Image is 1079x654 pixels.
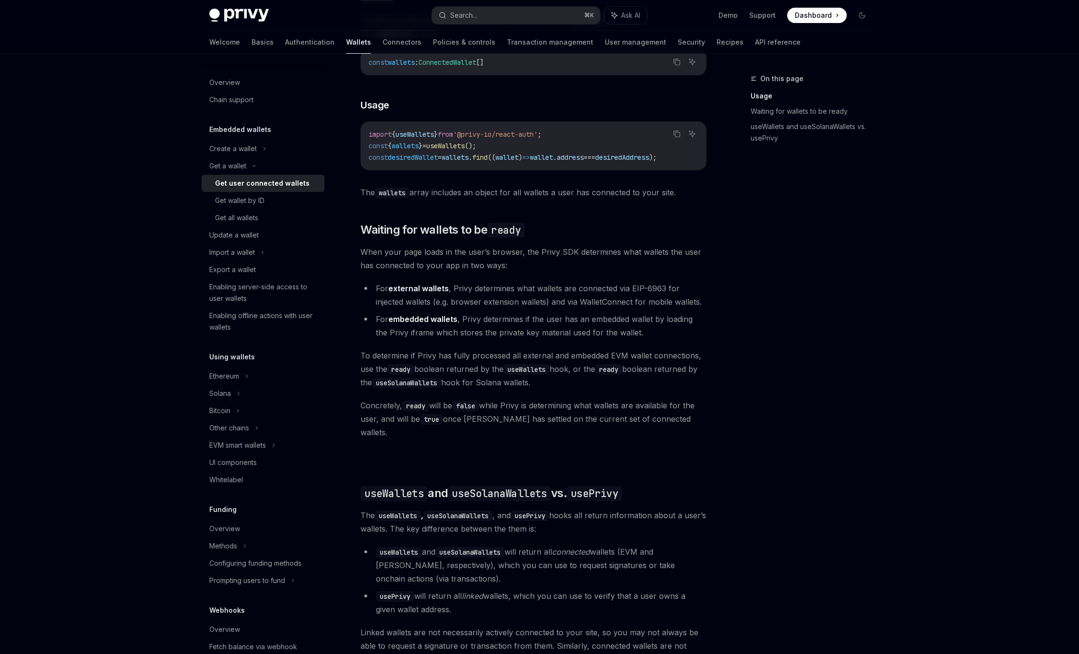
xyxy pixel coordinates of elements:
a: Configuring funding methods [202,555,324,572]
code: useWallets [376,547,422,558]
span: const [369,153,388,162]
button: Toggle dark mode [854,8,870,23]
span: = [422,142,426,150]
span: from [438,130,453,139]
span: Dashboard [795,11,832,20]
a: Enabling server-side access to user wallets [202,278,324,307]
div: Methods [209,540,237,552]
span: Usage [360,98,389,112]
div: Get wallet by ID [215,195,264,206]
span: => [522,153,530,162]
h5: Using wallets [209,351,255,363]
span: . [468,153,472,162]
div: Create a wallet [209,143,257,155]
div: Export a wallet [209,264,256,275]
a: Policies & controls [433,31,495,54]
div: Prompting users to fund [209,575,285,586]
code: useSolanaWallets [423,511,492,521]
span: The array includes an object for all wallets a user has connected to your site. [360,186,707,199]
code: ready [387,364,414,375]
div: Fetch balance via webhook [209,641,297,653]
span: ⌘ K [584,12,594,19]
span: To determine if Privy has fully processed all external and embedded EVM wallet connections, use t... [360,349,707,389]
code: useWallets [504,364,550,375]
a: Security [678,31,705,54]
span: Ask AI [621,11,640,20]
a: Overview [202,74,324,91]
a: Recipes [717,31,743,54]
div: UI components [209,457,257,468]
div: Bitcoin [209,405,230,416]
span: find [472,153,488,162]
span: wallets [388,58,415,67]
div: Overview [209,624,240,635]
span: } [434,130,438,139]
span: The , and hooks all return information about a user’s wallets. The key difference between the the... [360,509,707,535]
span: wallets [442,153,468,162]
a: Support [749,11,776,20]
div: Other chains [209,422,249,434]
div: Enabling offline actions with user wallets [209,310,319,333]
a: Waiting for wallets to be ready [751,104,877,119]
code: useWallets [375,511,421,521]
code: useSolanaWallets [448,486,551,501]
code: ready [402,401,429,411]
span: = [438,153,442,162]
a: Overview [202,621,324,638]
span: const [369,58,388,67]
code: ready [487,223,525,238]
span: . [553,153,557,162]
div: EVM smart wallets [209,440,266,451]
div: Chain support [209,94,253,106]
span: '@privy-io/react-auth' [453,130,538,139]
span: When your page loads in the user’s browser, the Privy SDK determines what wallets the user has co... [360,245,707,272]
a: User management [605,31,666,54]
span: wallet [495,153,518,162]
em: linked [462,591,483,601]
span: : [415,58,419,67]
div: Search... [450,10,477,21]
code: usePrivy [376,591,414,602]
code: ready [595,364,622,375]
strong: embedded wallets [388,314,457,324]
span: (); [465,142,476,150]
code: useWallets [360,486,428,501]
code: true [420,414,443,425]
a: Transaction management [507,31,593,54]
span: === [584,153,595,162]
code: wallets [375,188,409,198]
span: wallets [392,142,419,150]
a: Demo [719,11,738,20]
button: Search...⌘K [432,7,600,24]
a: Dashboard [787,8,847,23]
a: Wallets [346,31,371,54]
strong: , [375,511,492,520]
span: desiredWallet [388,153,438,162]
span: } [419,142,422,150]
code: usePrivy [511,511,549,521]
code: usePrivy [567,486,622,501]
div: Update a wallet [209,229,259,241]
span: Concretely, will be while Privy is determining what wallets are available for the user, and will ... [360,399,707,439]
span: [] [476,58,484,67]
a: Authentication [285,31,335,54]
div: Overview [209,523,240,535]
a: Get user connected wallets [202,175,324,192]
span: ); [649,153,657,162]
span: { [392,130,396,139]
button: Ask AI [686,128,698,140]
em: connected [552,547,590,557]
span: Waiting for wallets to be [360,222,525,238]
span: address [557,153,584,162]
a: Whitelabel [202,471,324,488]
span: ConnectedWallet [419,58,476,67]
span: useWallets [396,130,434,139]
a: Chain support [202,91,324,108]
span: On this page [760,73,803,84]
h5: Embedded wallets [209,124,271,135]
span: and vs. [360,486,622,501]
span: ) [518,153,522,162]
img: dark logo [209,9,269,22]
h5: Funding [209,504,237,515]
a: Get all wallets [202,209,324,226]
